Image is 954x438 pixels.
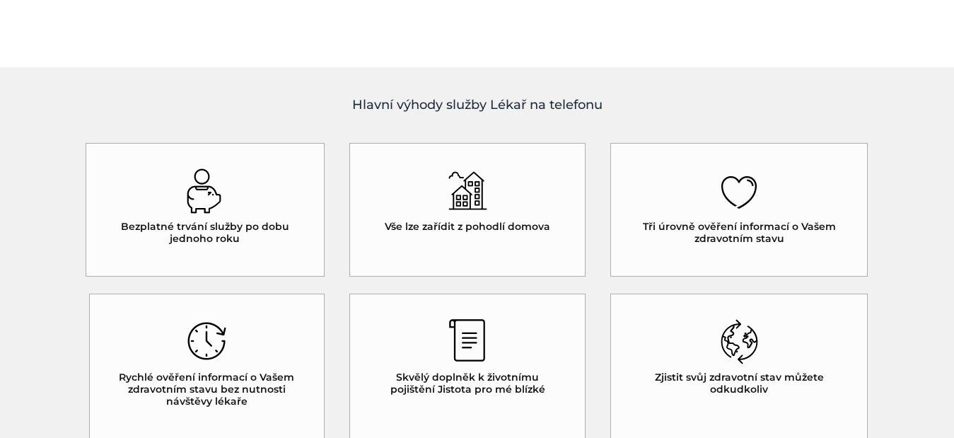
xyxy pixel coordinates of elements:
img: ikona zeměkoule [720,319,759,364]
img: černá kontura srdce [720,168,759,214]
img: ikona hodin [187,319,226,364]
h4: Hlavní výhody služby Lékař na telefonu [85,96,870,115]
h5: Skvělý doplněk k životnímu pojištění Jistota pro mé blízké [375,371,560,396]
img: ikona domu [448,168,487,214]
img: ikona dokumentu [448,319,487,364]
h5: Zjistit svůj zdravotní stav můžete odkudkoliv [636,371,842,396]
img: ikona spořícího prasátka [185,168,224,214]
h5: Bezplatné trvání služby po dobu jednoho roku [111,221,300,245]
h5: Vše lze zařídit z pohodlí domova [385,221,550,233]
h5: Tři úrovně ověření informací o Vašem zdravotním stavu [636,221,842,245]
h5: Rychlé ověření informací o Vašem zdravotním stavu bez nutnosti návštěvy lékaře [115,371,300,407]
